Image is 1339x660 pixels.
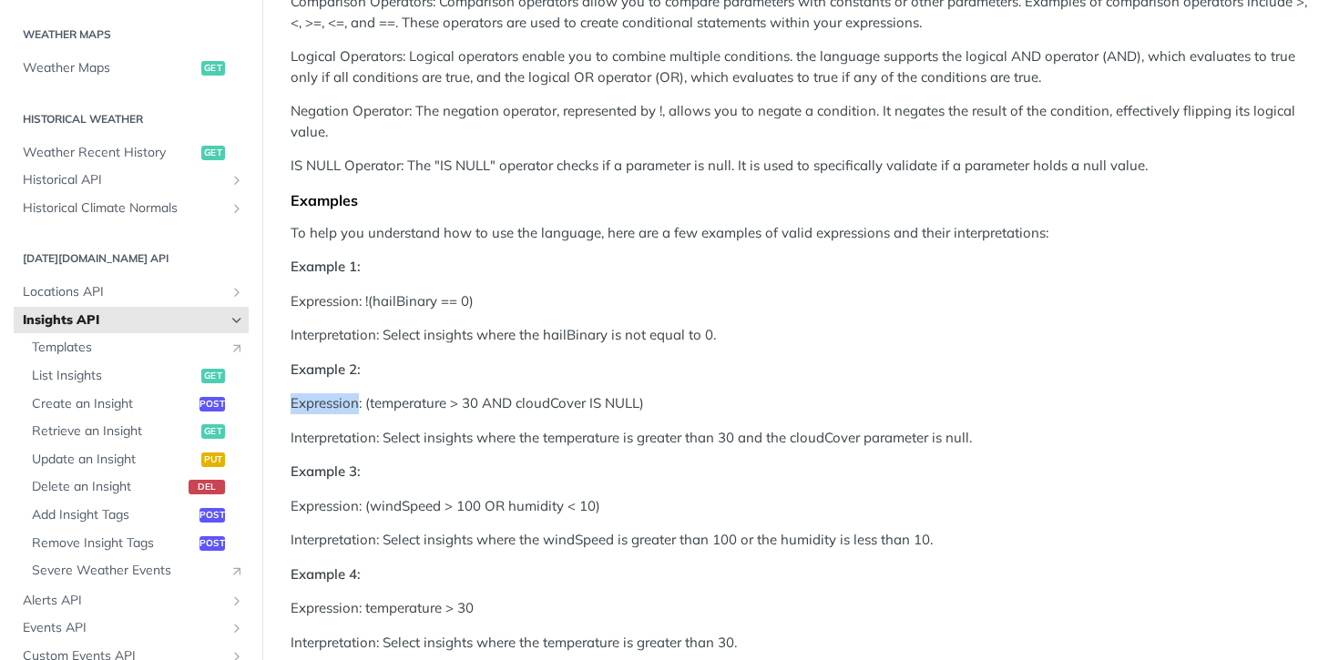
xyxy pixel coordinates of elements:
[23,311,225,330] span: Insights API
[230,201,244,216] button: Show subpages for Historical Climate Normals
[291,46,1311,87] p: Logical Operators: Logical operators enable you to combine multiple conditions. the language supp...
[23,557,249,584] a: Severe Weather EventsLink
[291,360,361,378] strong: Example 2:
[199,536,225,551] span: post
[291,191,1311,209] div: Examples
[230,313,244,328] button: Hide subpages for Insights API
[14,307,249,334] a: Insights APIHide subpages for Insights API
[201,452,225,467] span: put
[32,534,195,553] span: Remove Insight Tags
[23,446,249,473] a: Update an Insightput
[291,598,1311,619] p: Expression: temperature > 30
[23,619,225,637] span: Events API
[14,614,249,642] a: Events APIShow subpages for Events API
[14,195,249,222] a: Historical Climate NormalsShow subpages for Historical Climate Normals
[230,564,244,578] i: Link
[14,279,249,306] a: Locations APIShow subpages for Locations API
[32,478,184,496] span: Delete an Insight
[201,146,225,160] span: get
[189,480,225,494] span: del
[14,167,249,194] a: Historical APIShow subpages for Historical API
[291,530,1311,551] p: Interpretation: Select insights where the windSpeed is greater than 100 or the humidity is less t...
[14,250,249,267] h2: [DATE][DOMAIN_NAME] API
[32,395,195,413] span: Create an Insight
[23,199,225,218] span: Historical Climate Normals
[32,451,197,469] span: Update an Insight
[291,565,361,583] strong: Example 4:
[199,508,225,523] span: post
[23,592,225,610] span: Alerts API
[230,285,244,300] button: Show subpages for Locations API
[291,325,1311,346] p: Interpretation: Select insights where the hailBinary is not equal to 0.
[291,156,1311,177] p: IS NULL Operator: The "IS NULL" operator checks if a parameter is null. It is used to specificall...
[291,223,1311,244] p: To help you understand how to use the language, here are a few examples of valid expressions and ...
[23,171,225,189] span: Historical API
[201,61,225,76] span: get
[291,291,1311,312] p: Expression: !(hailBinary == 0)
[32,422,197,441] span: Retrieve an Insight
[23,418,249,445] a: Retrieve an Insightget
[230,340,244,355] i: Link
[291,633,1311,654] p: Interpretation: Select insights where the temperature is greater than 30.
[230,594,244,608] button: Show subpages for Alerts API
[14,26,249,43] h2: Weather Maps
[14,111,249,127] h2: Historical Weather
[23,530,249,557] a: Remove Insight Tagspost
[23,502,249,529] a: Add Insight Tagspost
[32,562,220,580] span: Severe Weather Events
[14,139,249,167] a: Weather Recent Historyget
[23,283,225,301] span: Locations API
[32,506,195,524] span: Add Insight Tags
[291,496,1311,517] p: Expression: (windSpeed > 100 OR humidity < 10)
[14,55,249,82] a: Weather Mapsget
[23,59,197,77] span: Weather Maps
[230,173,244,188] button: Show subpages for Historical API
[201,369,225,383] span: get
[32,367,197,385] span: List Insights
[23,473,249,501] a: Delete an Insightdel
[230,621,244,635] button: Show subpages for Events API
[23,144,197,162] span: Weather Recent History
[23,362,249,390] a: List Insightsget
[291,462,361,480] strong: Example 3:
[291,258,361,275] strong: Example 1:
[291,101,1311,142] p: Negation Operator: The negation operator, represented by !, allows you to negate a condition. It ...
[23,391,249,418] a: Create an Insightpost
[291,393,1311,414] p: Expression: (temperature > 30 AND cloudCover IS NULL)
[291,428,1311,449] p: Interpretation: Select insights where the temperature is greater than 30 and the cloudCover param...
[23,334,249,361] a: TemplatesLink
[199,397,225,411] span: post
[32,339,220,357] span: Templates
[201,424,225,439] span: get
[14,587,249,614] a: Alerts APIShow subpages for Alerts API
